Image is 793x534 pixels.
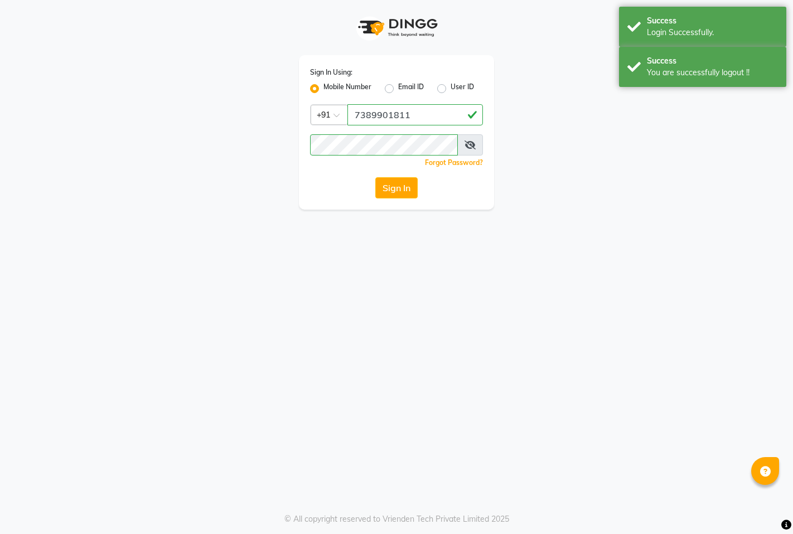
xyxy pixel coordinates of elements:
[375,177,418,198] button: Sign In
[310,134,458,156] input: Username
[398,82,424,95] label: Email ID
[310,67,352,77] label: Sign In Using:
[451,82,474,95] label: User ID
[647,55,778,67] div: Success
[647,15,778,27] div: Success
[746,489,782,523] iframe: chat widget
[352,11,441,44] img: logo1.svg
[323,82,371,95] label: Mobile Number
[347,104,483,125] input: Username
[647,67,778,79] div: You are successfully logout !!
[425,158,483,167] a: Forgot Password?
[647,27,778,38] div: Login Successfully.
